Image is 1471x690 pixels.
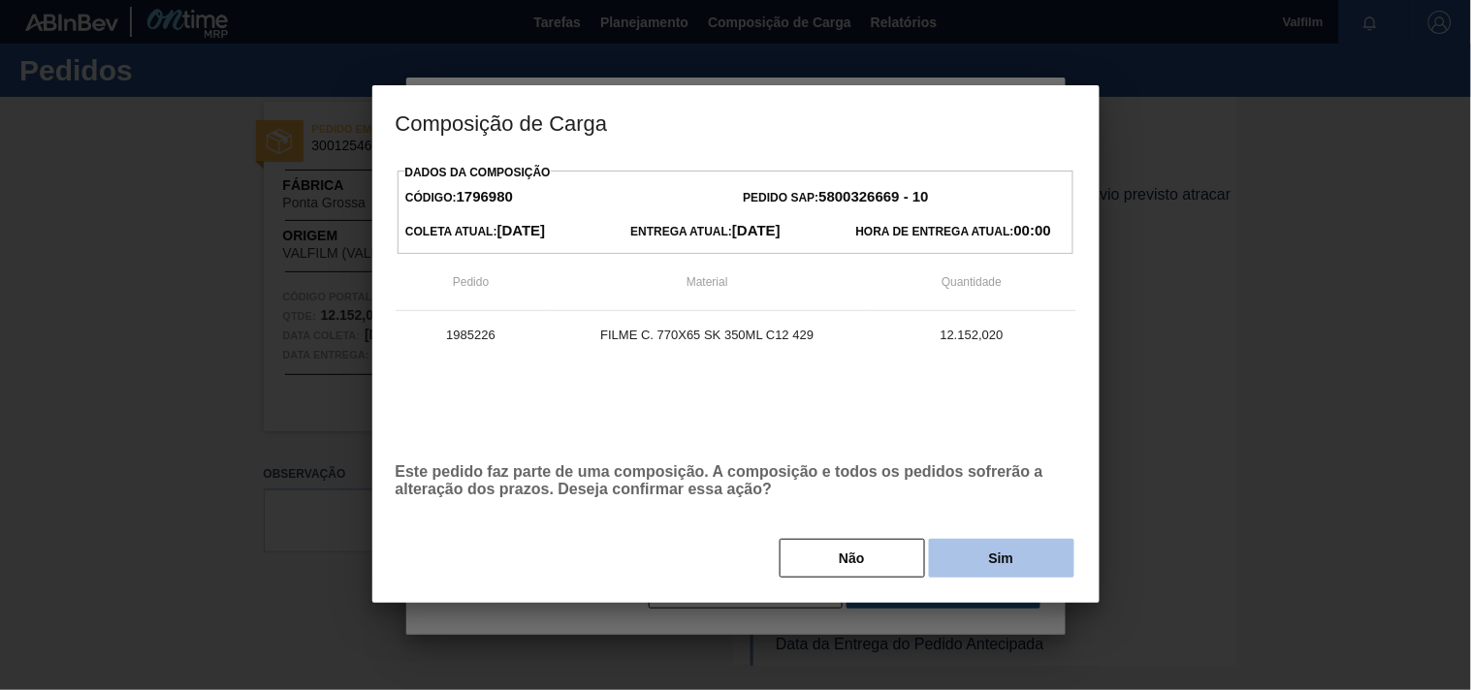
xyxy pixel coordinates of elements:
[630,225,781,238] span: Entrega Atual:
[929,539,1074,578] button: Sim
[780,539,925,578] button: Não
[856,225,1051,238] span: Hora de Entrega Atual:
[453,275,489,289] span: Pedido
[405,166,551,179] label: Dados da Composição
[819,188,929,204] strong: 5800326669 - 10
[396,463,1076,498] p: Este pedido faz parte de uma composição. A composição e todos os pedidos sofrerão a alteração dos...
[405,191,513,204] span: Código:
[405,225,545,238] span: Coleta Atual:
[732,222,781,238] strong: [DATE]
[547,311,868,360] td: FILME C. 770X65 SK 350ML C12 429
[372,85,1100,159] h3: Composição de Carga
[687,275,728,289] span: Material
[396,311,547,360] td: 1985226
[868,311,1076,360] td: 12.152,020
[942,275,1002,289] span: Quantidade
[497,222,546,238] strong: [DATE]
[457,188,513,204] strong: 1796980
[1014,222,1051,238] strong: 00:00
[744,191,929,204] span: Pedido SAP:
